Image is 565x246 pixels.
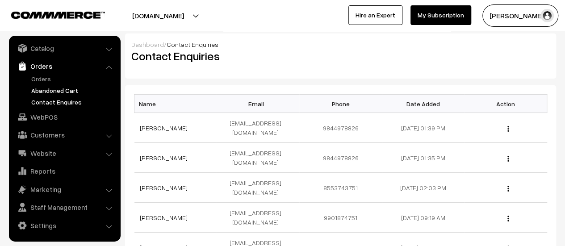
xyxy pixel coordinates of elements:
[507,216,509,221] img: Menu
[11,127,117,143] a: Customers
[140,154,188,162] a: [PERSON_NAME]
[29,97,117,107] a: Contact Enquires
[134,95,217,113] th: Name
[11,163,117,179] a: Reports
[11,9,89,20] a: COMMMERCE
[131,40,550,49] div: /
[11,12,105,18] img: COMMMERCE
[299,173,382,203] td: 8553743751
[131,49,334,63] h2: Contact Enquiries
[131,41,164,48] a: Dashboard
[382,143,465,173] td: [DATE] 01:35 PM
[11,199,117,215] a: Staff Management
[507,186,509,192] img: Menu
[140,184,188,192] a: [PERSON_NAME]
[11,40,117,56] a: Catalog
[299,143,382,173] td: 9844978826
[217,113,299,143] td: [EMAIL_ADDRESS][DOMAIN_NAME]
[11,145,117,161] a: Website
[410,5,471,25] a: My Subscription
[382,203,465,233] td: [DATE] 09:19 AM
[382,173,465,203] td: [DATE] 02:03 PM
[299,203,382,233] td: 9901874751
[465,95,547,113] th: Action
[540,9,554,22] img: user
[140,214,188,221] a: [PERSON_NAME]
[29,86,117,95] a: Abandoned Cart
[11,181,117,197] a: Marketing
[348,5,402,25] a: Hire an Expert
[217,203,299,233] td: [EMAIL_ADDRESS][DOMAIN_NAME]
[101,4,215,27] button: [DOMAIN_NAME]
[29,74,117,83] a: Orders
[507,156,509,162] img: Menu
[11,58,117,74] a: Orders
[507,126,509,132] img: Menu
[382,95,465,113] th: Date Added
[140,124,188,132] a: [PERSON_NAME]
[299,113,382,143] td: 9844978826
[382,113,465,143] td: [DATE] 01:39 PM
[217,95,299,113] th: Email
[11,217,117,233] a: Settings
[11,109,117,125] a: WebPOS
[217,173,299,203] td: [EMAIL_ADDRESS][DOMAIN_NAME]
[299,95,382,113] th: Phone
[167,41,218,48] span: Contact Enquiries
[217,143,299,173] td: [EMAIL_ADDRESS][DOMAIN_NAME]
[482,4,558,27] button: [PERSON_NAME]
